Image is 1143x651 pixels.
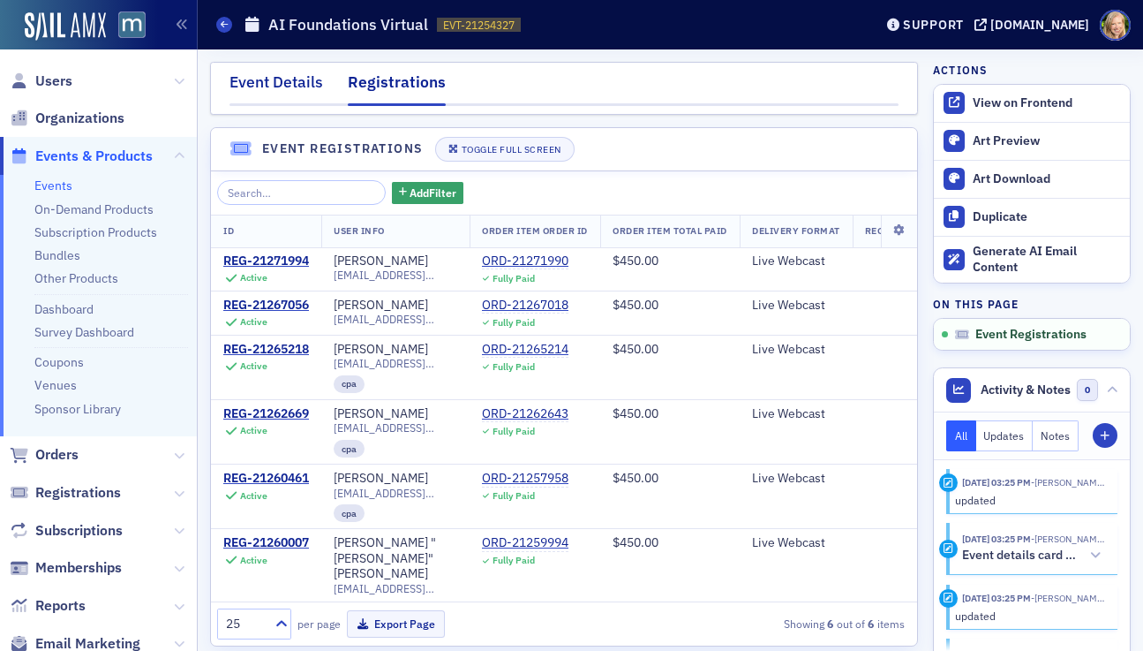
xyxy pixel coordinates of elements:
[973,95,1121,111] div: View on Frontend
[334,421,457,435] span: [EMAIL_ADDRESS][DOMAIN_NAME]
[688,616,905,632] div: Showing out of items
[482,254,568,269] a: ORD-21271990
[482,224,588,237] span: Order Item Order ID
[933,62,988,78] h4: Actions
[752,298,840,314] div: Live Webcast
[482,298,568,314] a: ORD-21267018
[229,71,323,103] div: Event Details
[10,596,86,616] a: Reports
[334,342,428,358] a: [PERSON_NAME]
[334,535,457,582] div: [PERSON_NAME] "[PERSON_NAME]" [PERSON_NAME]
[10,558,122,578] a: Memberships
[334,224,385,237] span: User Info
[824,616,837,632] strong: 6
[334,471,428,487] div: [PERSON_NAME]
[443,18,515,33] span: EVT-21254327
[268,14,428,35] h1: AI Foundations Virtual
[933,296,1131,312] h4: On this page
[974,19,1095,31] button: [DOMAIN_NAME]
[223,406,309,422] a: REG-21262669
[106,11,146,42] a: View Homepage
[10,72,72,91] a: Users
[990,17,1089,33] div: [DOMAIN_NAME]
[962,547,1105,565] button: Event details card updated
[223,471,309,487] a: REG-21260461
[493,490,535,502] div: Fully Paid
[613,341,658,357] span: $450.00
[34,247,80,263] a: Bundles
[240,425,267,436] div: Active
[934,85,1130,122] a: View on Frontend
[939,473,958,492] div: Update
[223,535,309,551] div: REG-21260007
[752,406,840,422] div: Live Webcast
[35,72,72,91] span: Users
[217,180,386,205] input: Search…
[10,483,121,503] a: Registrations
[334,375,365,393] div: cpa
[493,317,535,329] div: Fully Paid
[334,357,457,370] span: [EMAIL_ADDRESS][DOMAIN_NAME]
[10,109,124,128] a: Organizations
[34,224,157,240] a: Subscription Products
[34,401,121,417] a: Sponsor Library
[962,476,1031,488] time: 8/4/2025 03:25 PM
[975,327,1087,343] span: Event Registrations
[223,298,309,314] div: REG-21267056
[118,11,146,39] img: SailAMX
[25,12,106,41] a: SailAMX
[973,209,1121,225] div: Duplicate
[493,426,535,437] div: Fully Paid
[613,297,658,313] span: $450.00
[240,316,267,328] div: Active
[939,589,958,608] div: Update
[240,555,267,566] div: Active
[482,471,568,487] a: ORD-21257958
[35,109,124,128] span: Organizations
[865,224,962,237] span: Registration Date
[934,236,1130,284] button: Generate AI Email Content
[613,253,658,269] span: $450.00
[334,313,457,326] span: [EMAIL_ADDRESS][DOMAIN_NAME]
[34,301,94,317] a: Dashboard
[482,342,568,358] a: ORD-21265214
[35,147,153,166] span: Events & Products
[752,342,840,358] div: Live Webcast
[1031,533,1105,545] span: Dee Sullivan
[973,133,1121,149] div: Art Preview
[223,224,234,237] span: ID
[955,608,1106,624] div: updated
[934,198,1130,236] button: Duplicate
[223,342,309,358] a: REG-21265218
[613,534,658,550] span: $450.00
[392,182,464,204] button: AddFilter
[240,360,267,372] div: Active
[334,440,365,458] div: cpa
[903,17,964,33] div: Support
[34,377,77,393] a: Venues
[334,298,428,314] a: [PERSON_NAME]
[752,224,840,237] span: Delivery Format
[334,254,428,269] div: [PERSON_NAME]
[613,470,658,486] span: $450.00
[934,123,1130,160] a: Art Preview
[482,406,568,422] div: ORD-21262643
[752,471,840,487] div: Live Webcast
[613,224,727,237] span: Order Item Total Paid
[35,521,123,541] span: Subscriptions
[334,406,428,422] div: [PERSON_NAME]
[34,201,154,217] a: On-Demand Products
[34,354,84,370] a: Coupons
[34,178,72,193] a: Events
[939,540,958,558] div: Activity
[981,381,1071,399] span: Activity & Notes
[482,535,568,551] a: ORD-21259994
[613,405,658,421] span: $450.00
[226,615,265,633] div: 25
[334,504,365,522] div: cpa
